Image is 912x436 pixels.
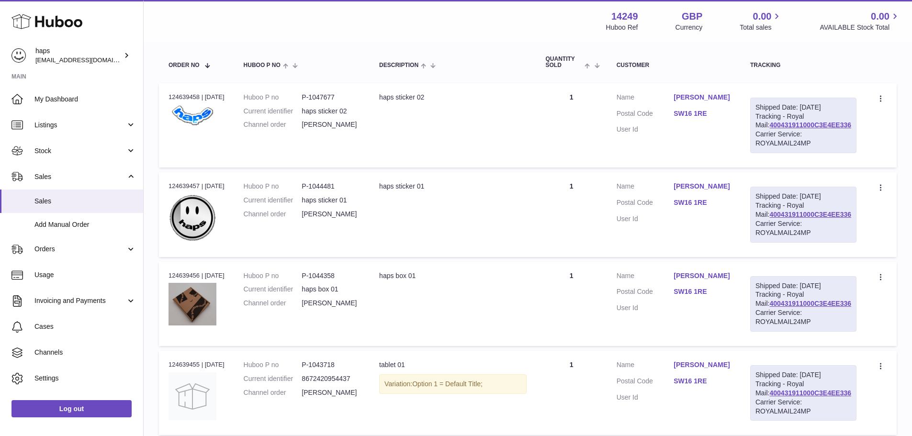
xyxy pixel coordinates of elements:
[34,322,136,331] span: Cases
[244,196,302,205] dt: Current identifier
[34,296,126,305] span: Invoicing and Payments
[34,374,136,383] span: Settings
[379,62,418,68] span: Description
[755,370,851,380] div: Shipped Date: [DATE]
[750,276,856,332] div: Tracking - Royal Mail:
[169,182,225,190] div: 124639457 | [DATE]
[750,98,856,153] div: Tracking - Royal Mail:
[244,107,302,116] dt: Current identifier
[11,400,132,417] a: Log out
[617,182,674,193] dt: Name
[617,93,674,104] dt: Name
[546,56,583,68] span: Quantity Sold
[302,120,360,129] dd: [PERSON_NAME]
[536,351,607,435] td: 1
[871,10,889,23] span: 0.00
[750,62,856,68] div: Tracking
[379,182,526,191] div: haps sticker 01
[617,377,674,388] dt: Postal Code
[169,360,225,369] div: 124639455 | [DATE]
[169,194,216,242] img: 142491749763960.png
[34,197,136,206] span: Sales
[244,360,302,369] dt: Huboo P no
[244,62,281,68] span: Huboo P no
[674,182,731,191] a: [PERSON_NAME]
[302,210,360,219] dd: [PERSON_NAME]
[674,109,731,118] a: SW16 1RE
[169,93,225,101] div: 124639458 | [DATE]
[674,93,731,102] a: [PERSON_NAME]
[379,360,526,369] div: tablet 01
[617,214,674,224] dt: User Id
[674,287,731,296] a: SW16 1RE
[169,271,225,280] div: 124639456 | [DATE]
[770,300,852,307] a: 400431911000C3E4EE336
[302,388,360,397] dd: [PERSON_NAME]
[169,372,216,420] img: no-photo.jpg
[34,348,136,357] span: Channels
[674,198,731,207] a: SW16 1RE
[617,303,674,313] dt: User Id
[35,46,122,65] div: haps
[740,10,782,32] a: 0.00 Total sales
[770,121,852,129] a: 400431911000C3E4EE336
[34,121,126,130] span: Listings
[820,23,901,32] span: AVAILABLE Stock Total
[674,271,731,280] a: [PERSON_NAME]
[11,48,26,63] img: internalAdmin-14249@internal.huboo.com
[536,172,607,257] td: 1
[611,10,638,23] strong: 14249
[770,389,852,397] a: 400431911000C3E4EE336
[244,285,302,294] dt: Current identifier
[302,360,360,369] dd: P-1043718
[755,281,851,291] div: Shipped Date: [DATE]
[244,271,302,280] dt: Huboo P no
[244,388,302,397] dt: Channel order
[617,109,674,121] dt: Postal Code
[35,56,141,64] span: [EMAIL_ADDRESS][DOMAIN_NAME]
[244,210,302,219] dt: Channel order
[302,196,360,205] dd: haps sticker 01
[750,187,856,242] div: Tracking - Royal Mail:
[740,23,782,32] span: Total sales
[34,245,126,254] span: Orders
[379,271,526,280] div: haps box 01
[755,130,851,148] div: Carrier Service: ROYALMAIL24MP
[617,287,674,299] dt: Postal Code
[750,365,856,421] div: Tracking - Royal Mail:
[34,95,136,104] span: My Dashboard
[302,285,360,294] dd: haps box 01
[617,360,674,372] dt: Name
[674,360,731,369] a: [PERSON_NAME]
[379,93,526,102] div: haps sticker 02
[820,10,901,32] a: 0.00 AVAILABLE Stock Total
[302,299,360,308] dd: [PERSON_NAME]
[755,219,851,237] div: Carrier Service: ROYALMAIL24MP
[244,93,302,102] dt: Huboo P no
[34,172,126,181] span: Sales
[755,398,851,416] div: Carrier Service: ROYALMAIL24MP
[617,393,674,402] dt: User Id
[676,23,703,32] div: Currency
[34,146,126,156] span: Stock
[244,120,302,129] dt: Channel order
[302,182,360,191] dd: P-1044481
[302,93,360,102] dd: P-1047677
[302,271,360,280] dd: P-1044358
[755,103,851,112] div: Shipped Date: [DATE]
[617,271,674,283] dt: Name
[169,283,216,325] img: 142491749762144.jpeg
[302,107,360,116] dd: haps sticker 02
[770,211,852,218] a: 400431911000C3E4EE336
[617,198,674,210] dt: Postal Code
[169,104,216,126] img: 142491749763947.png
[617,62,731,68] div: Customer
[302,374,360,383] dd: 8672420954437
[379,374,526,394] div: Variation:
[753,10,772,23] span: 0.00
[536,262,607,346] td: 1
[244,182,302,191] dt: Huboo P no
[674,377,731,386] a: SW16 1RE
[755,192,851,201] div: Shipped Date: [DATE]
[34,220,136,229] span: Add Manual Order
